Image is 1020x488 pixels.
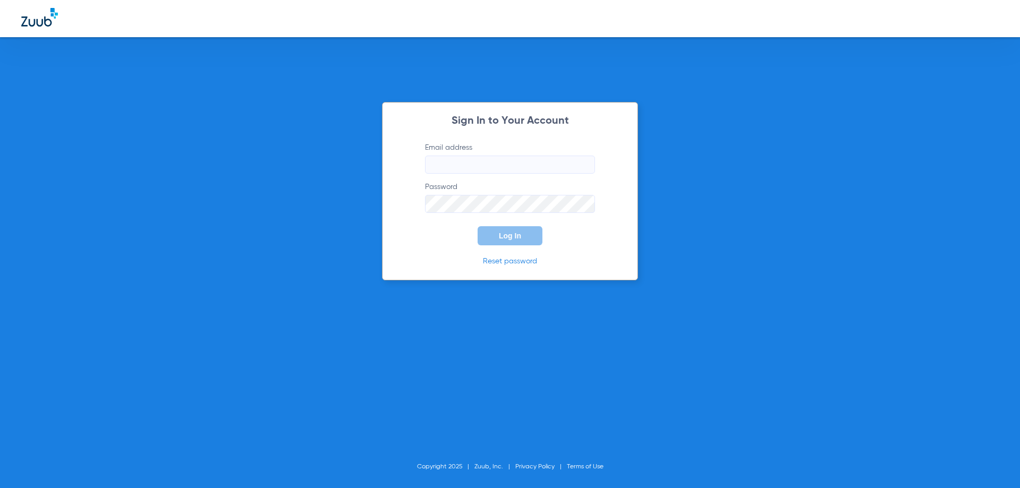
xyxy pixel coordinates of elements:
a: Terms of Use [567,464,603,470]
label: Password [425,182,595,213]
li: Zuub, Inc. [474,461,515,472]
button: Log In [478,226,542,245]
input: Password [425,195,595,213]
a: Reset password [483,258,537,265]
img: Zuub Logo [21,8,58,27]
h2: Sign In to Your Account [409,116,611,126]
a: Privacy Policy [515,464,555,470]
input: Email address [425,156,595,174]
label: Email address [425,142,595,174]
span: Log In [499,232,521,240]
li: Copyright 2025 [417,461,474,472]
